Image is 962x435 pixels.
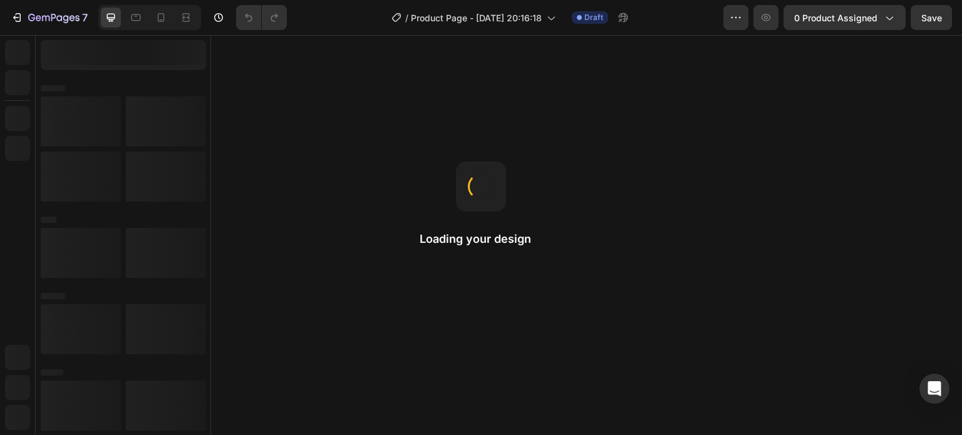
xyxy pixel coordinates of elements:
h2: Loading your design [420,232,542,247]
div: Undo/Redo [236,5,287,30]
span: 0 product assigned [794,11,877,24]
button: 7 [5,5,93,30]
p: 7 [82,10,88,25]
span: Draft [584,12,603,23]
button: Save [911,5,952,30]
button: 0 product assigned [784,5,906,30]
div: Open Intercom Messenger [919,374,949,404]
span: / [405,11,408,24]
span: Product Page - [DATE] 20:16:18 [411,11,542,24]
span: Save [921,13,942,23]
